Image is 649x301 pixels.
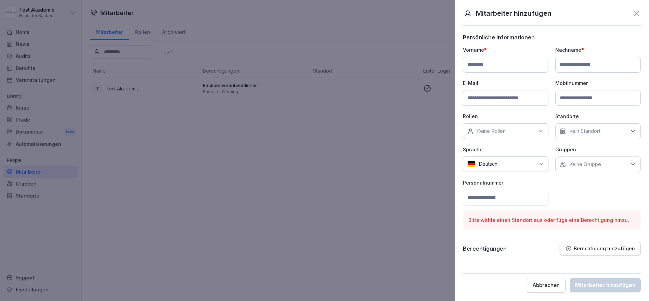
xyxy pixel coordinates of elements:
[463,46,548,53] p: Vorname
[467,161,476,167] img: de.svg
[463,179,548,186] p: Personalnummer
[477,128,506,135] p: Keine Rollen
[575,281,635,289] div: Mitarbeiter hinzufügen
[463,79,548,87] p: E-Mail
[533,281,560,289] div: Abbrechen
[463,34,641,41] p: Persönliche informationen
[476,8,551,18] p: Mitarbeiter hinzufügen
[463,245,507,252] p: Berechtigungen
[527,278,566,293] button: Abbrechen
[463,113,548,120] p: Rollen
[560,242,641,255] button: Berechtigung hinzufügen
[555,146,641,153] p: Gruppen
[468,216,635,224] p: Bitte wähle einen Standort aus oder füge eine Berechtigung hinzu.
[569,128,600,135] p: Kein Standort
[555,113,641,120] p: Standorte
[574,246,635,251] p: Berechtigung hinzufügen
[463,146,548,153] p: Sprache
[570,278,641,292] button: Mitarbeiter hinzufügen
[555,79,641,87] p: Mobilnummer
[555,46,641,53] p: Nachname
[463,156,548,171] div: Deutsch
[569,161,601,168] p: Keine Gruppe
